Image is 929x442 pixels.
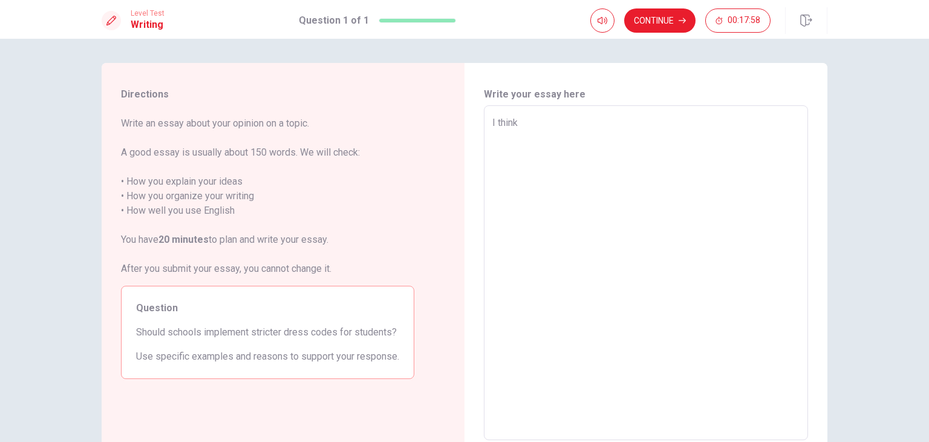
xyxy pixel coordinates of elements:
[705,8,771,33] button: 00:17:58
[121,87,414,102] span: Directions
[136,325,399,340] span: Should schools implement stricter dress codes for students?
[136,349,399,364] span: Use specific examples and reasons to support your response.
[299,13,369,28] h1: Question 1 of 1
[484,87,808,102] h6: Write your essay here
[624,8,696,33] button: Continue
[131,18,165,32] h1: Writing
[136,301,399,315] span: Question
[121,116,414,276] span: Write an essay about your opinion on a topic. A good essay is usually about 150 words. We will ch...
[158,234,209,245] strong: 20 minutes
[131,9,165,18] span: Level Test
[728,16,760,25] span: 00:17:58
[492,116,800,430] textarea: I think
